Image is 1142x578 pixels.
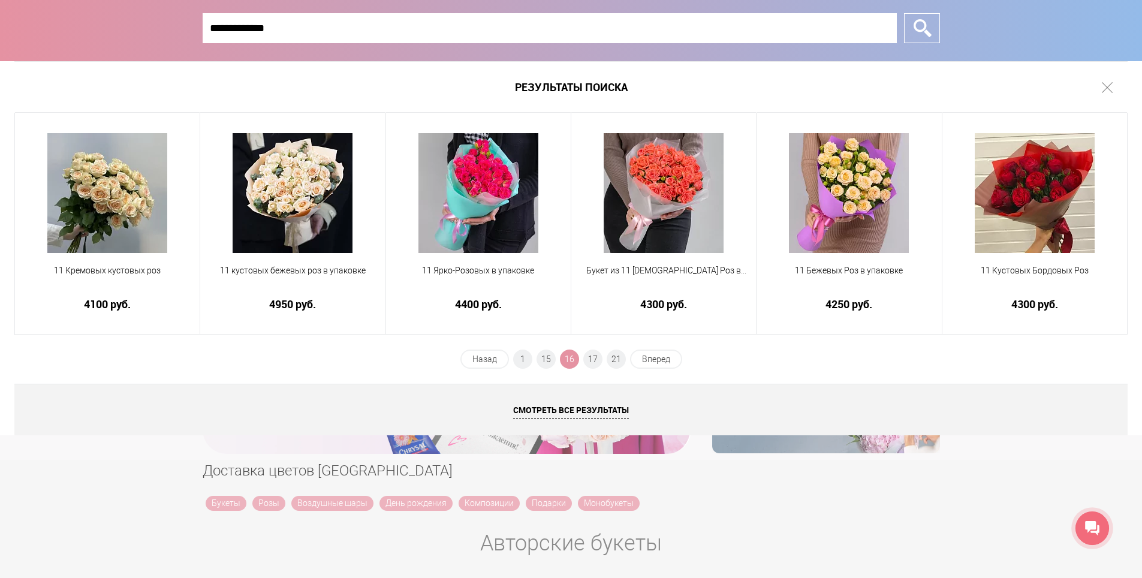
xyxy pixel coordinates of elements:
[560,350,579,369] span: 16
[23,264,192,277] span: 11 Кремовых кустовых роз
[208,264,377,291] a: 11 кустовых бежевых роз в упаковке
[14,61,1128,113] h1: Результаты поиска
[789,133,909,253] img: 11 Бежевых Роз в упаковке
[418,133,538,253] img: 11 Ярко-Розовых в упаковке
[208,264,377,277] span: 11 кустовых бежевых роз в упаковке
[513,350,532,369] a: 1
[607,350,626,369] a: 21
[975,133,1095,253] img: 11 Кустовых Бордовых Роз
[604,133,724,253] img: Букет из 11 Коралловых Роз в упаковке
[579,264,748,277] span: Букет из 11 [DEMOGRAPHIC_DATA] Роз в упаковке
[579,298,748,311] a: 4300 руб.
[764,298,933,311] a: 4250 руб.
[394,298,563,311] a: 4400 руб.
[208,298,377,311] a: 4950 руб.
[583,350,602,369] a: 17
[233,133,352,253] img: 11 кустовых бежевых роз в упаковке
[513,404,629,419] span: Смотреть все результаты
[950,264,1119,291] a: 11 Кустовых Бордовых Роз
[460,350,509,369] a: Назад
[394,264,563,291] a: 11 Ярко-Розовых в упаковке
[47,133,167,253] img: 11 Кремовых кустовых роз
[23,298,192,311] a: 4100 руб.
[950,298,1119,311] a: 4300 руб.
[950,264,1119,277] span: 11 Кустовых Бордовых Роз
[14,384,1128,435] a: Смотреть все результаты
[764,264,933,291] a: 11 Бежевых Роз в упаковке
[394,264,563,277] span: 11 Ярко-Розовых в упаковке
[537,350,556,369] a: 15
[23,264,192,291] a: 11 Кремовых кустовых роз
[764,264,933,277] span: 11 Бежевых Роз в упаковке
[630,350,682,369] a: Вперед
[579,264,748,291] a: Букет из 11 [DEMOGRAPHIC_DATA] Роз в упаковке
